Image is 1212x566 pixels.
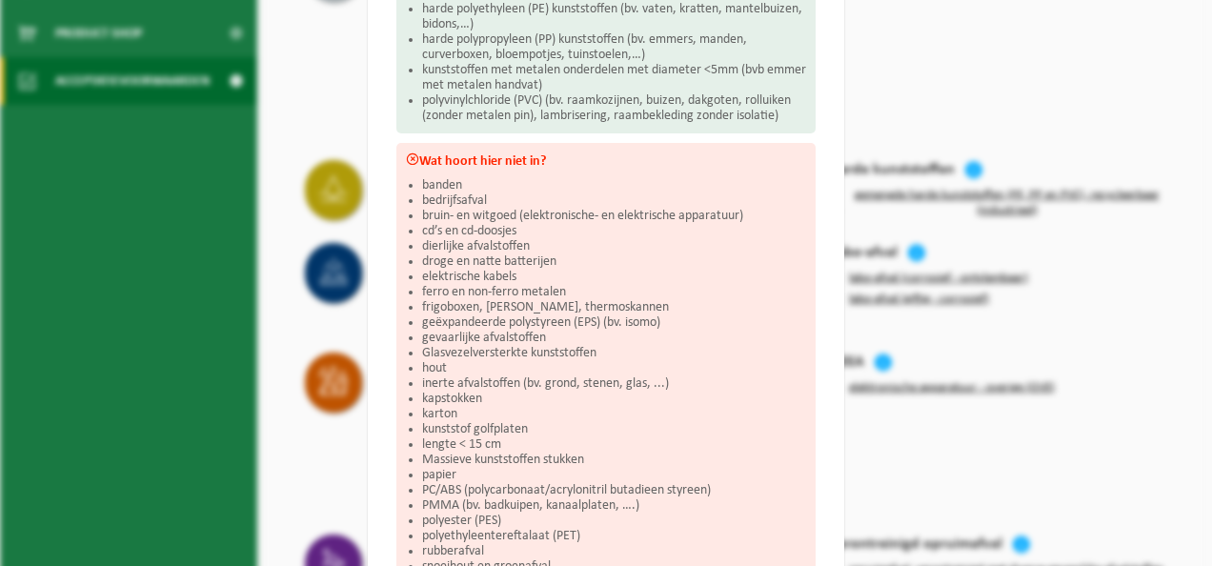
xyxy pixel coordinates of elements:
li: banden [422,178,806,193]
li: PMMA (bv. badkuipen, kanaalplaten, ….) [422,498,806,514]
li: papier [422,468,806,483]
li: frigoboxen, [PERSON_NAME], thermoskannen [422,300,806,315]
li: polyvinylchloride (PVC) (bv. raamkozijnen, buizen, dakgoten, rolluiken (zonder metalen pin), lamb... [422,93,806,124]
li: elektrische kabels [422,270,806,285]
li: Glasvezelversterkte kunststoffen [422,346,806,361]
li: bedrijfsafval [422,193,806,209]
li: harde polyethyleen (PE) kunststoffen (bv. vaten, kratten, mantelbuizen, bidons,…) [422,2,806,32]
li: cd’s en cd-doosjes [422,224,806,239]
li: lengte < 15 cm [422,437,806,453]
li: inerte afvalstoffen (bv. grond, stenen, glas, ...) [422,376,806,392]
li: dierlijke afvalstoffen [422,239,806,254]
li: polyester (PES) [422,514,806,529]
li: Massieve kunststoffen stukken [422,453,806,468]
li: kunststof golfplaten [422,422,806,437]
li: kapstokken [422,392,806,407]
li: ferro en non-ferro metalen [422,285,806,300]
li: rubberafval [422,544,806,559]
li: karton [422,407,806,422]
li: harde polypropyleen (PP) kunststoffen (bv. emmers, manden, curverboxen, bloempotjes, tuinstoelen,…) [422,32,806,63]
h3: Wat hoort hier niet in? [406,152,806,169]
li: droge en natte batterijen [422,254,806,270]
li: PC/ABS (polycarbonaat/acrylonitril butadieen styreen) [422,483,806,498]
li: bruin- en witgoed (elektronische- en elektrische apparatuur) [422,209,806,224]
li: geëxpandeerde polystyreen (EPS) (bv. isomo) [422,315,806,331]
li: gevaarlijke afvalstoffen [422,331,806,346]
li: polyethyleentereftalaat (PET) [422,529,806,544]
li: kunststoffen met metalen onderdelen met diameter <5mm (bvb emmer met metalen handvat) [422,63,806,93]
li: hout [422,361,806,376]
